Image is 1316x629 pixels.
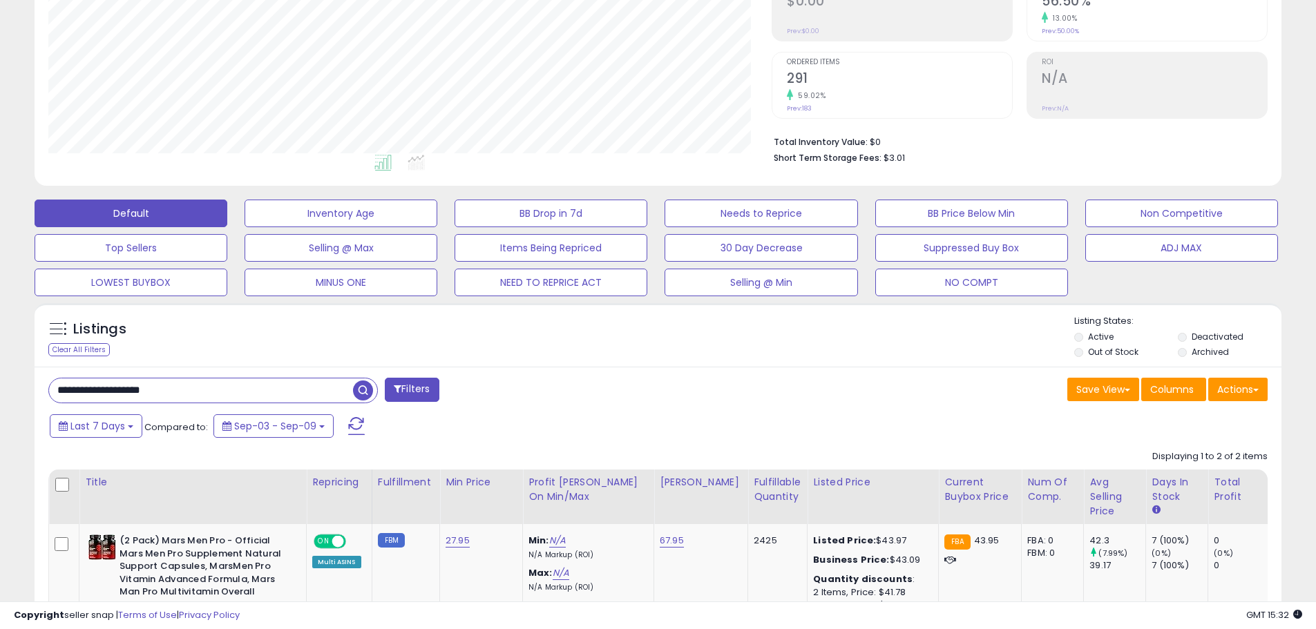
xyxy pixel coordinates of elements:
[813,554,928,566] div: $43.09
[875,269,1068,296] button: NO COMPT
[774,133,1257,149] li: $0
[88,534,116,560] img: 51DcMF98ctL._SL40_.jpg
[312,556,361,568] div: Multi ASINS
[1152,559,1208,572] div: 7 (100%)
[344,536,366,548] span: OFF
[884,151,905,164] span: $3.01
[1150,383,1194,396] span: Columns
[793,90,826,101] small: 59.02%
[974,534,1000,547] span: 43.95
[378,533,405,548] small: FBM
[1152,504,1160,516] small: Days In Stock.
[1152,534,1208,547] div: 7 (100%)
[813,475,933,490] div: Listed Price
[1085,200,1278,227] button: Non Competitive
[1042,59,1267,66] span: ROI
[1192,346,1229,358] label: Archived
[312,475,366,490] div: Repricing
[813,534,876,547] b: Listed Price:
[665,234,857,262] button: 30 Day Decrease
[528,566,553,579] b: Max:
[1088,346,1138,358] label: Out of Stock
[813,553,889,566] b: Business Price:
[35,269,227,296] button: LOWEST BUYBOX
[528,550,643,560] p: N/A Markup (ROI)
[234,419,316,433] span: Sep-03 - Sep-09
[1027,547,1073,559] div: FBM: 0
[1067,378,1139,401] button: Save View
[1042,70,1267,89] h2: N/A
[1192,331,1243,342] label: Deactivated
[35,234,227,262] button: Top Sellers
[455,234,647,262] button: Items Being Repriced
[1089,475,1140,519] div: Avg Selling Price
[446,534,470,548] a: 27.95
[70,419,125,433] span: Last 7 Days
[118,608,177,621] a: Terms of Use
[665,269,857,296] button: Selling @ Min
[179,608,240,621] a: Privacy Policy
[385,378,439,402] button: Filters
[787,59,1012,66] span: Ordered Items
[1074,315,1281,328] p: Listing States:
[455,200,647,227] button: BB Drop in 7d
[875,200,1068,227] button: BB Price Below Min
[813,599,928,611] div: 4 Items, Price: $40.9
[944,475,1015,504] div: Current Buybox Price
[120,534,287,628] b: (2 Pack) Mars Men Pro - Official Mars Men Pro Supplement Natural Support Capsules, MarsMen Pro Vi...
[1141,378,1206,401] button: Columns
[245,269,437,296] button: MINUS ONE
[1152,548,1171,559] small: (0%)
[1027,534,1073,547] div: FBA: 0
[1088,331,1114,342] label: Active
[528,475,648,504] div: Profit [PERSON_NAME] on Min/Max
[1042,104,1069,113] small: Prev: N/A
[14,608,64,621] strong: Copyright
[455,269,647,296] button: NEED TO REPRICE ACT
[1085,234,1278,262] button: ADJ MAX
[528,583,643,592] p: N/A Markup (ROI)
[35,200,227,227] button: Default
[1048,13,1077,23] small: 13.00%
[774,152,881,164] b: Short Term Storage Fees:
[245,200,437,227] button: Inventory Age
[1027,475,1078,504] div: Num of Comp.
[446,475,517,490] div: Min Price
[1089,534,1145,547] div: 42.3
[875,234,1068,262] button: Suppressed Buy Box
[754,475,801,504] div: Fulfillable Quantity
[378,475,434,490] div: Fulfillment
[50,414,142,438] button: Last 7 Days
[813,572,913,586] b: Quantity discounts
[813,534,928,547] div: $43.97
[787,27,819,35] small: Prev: $0.00
[213,414,334,438] button: Sep-03 - Sep-09
[73,320,126,339] h5: Listings
[1214,559,1270,572] div: 0
[1214,548,1233,559] small: (0%)
[1214,534,1270,547] div: 0
[1208,378,1268,401] button: Actions
[549,534,566,548] a: N/A
[245,234,437,262] button: Selling @ Max
[85,475,301,490] div: Title
[528,534,549,547] b: Min:
[1214,475,1264,504] div: Total Profit
[553,566,569,580] a: N/A
[14,609,240,622] div: seller snap | |
[144,420,208,434] span: Compared to:
[523,470,654,524] th: The percentage added to the cost of goods (COGS) that forms the calculator for Min & Max prices.
[1246,608,1302,621] span: 2025-09-17 15:32 GMT
[754,534,797,547] div: 2425
[1152,475,1202,504] div: Days In Stock
[944,534,970,550] small: FBA
[1152,450,1268,463] div: Displaying 1 to 2 of 2 items
[774,136,868,148] b: Total Inventory Value:
[315,536,332,548] span: ON
[665,200,857,227] button: Needs to Reprice
[813,586,928,599] div: 2 Items, Price: $41.78
[1042,27,1079,35] small: Prev: 50.00%
[48,343,110,356] div: Clear All Filters
[1089,559,1145,572] div: 39.17
[813,573,928,586] div: :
